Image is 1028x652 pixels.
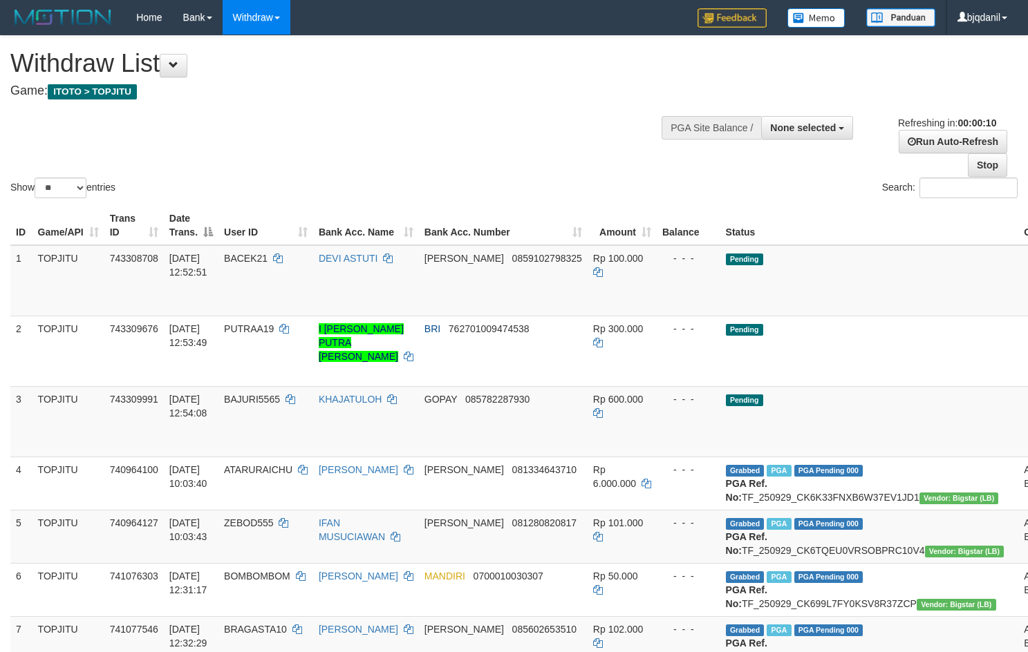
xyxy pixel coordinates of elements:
th: ID [10,206,32,245]
td: TOPJITU [32,245,104,316]
a: I [PERSON_NAME] PUTRA [PERSON_NAME] [319,323,404,362]
span: Rp 6.000.000 [593,464,636,489]
select: Showentries [35,178,86,198]
div: - - - [662,569,715,583]
span: ZEBOD555 [224,517,274,528]
a: [PERSON_NAME] [319,570,398,582]
th: Bank Acc. Name: activate to sort column ascending [313,206,419,245]
b: PGA Ref. No: [726,478,767,503]
span: Vendor URL: https://dashboard.q2checkout.com/secure [919,492,999,504]
span: [DATE] 12:54:08 [169,394,207,419]
td: 4 [10,457,32,510]
th: Bank Acc. Number: activate to sort column ascending [419,206,588,245]
span: Rp 102.000 [593,624,643,635]
span: Rp 300.000 [593,323,643,334]
div: - - - [662,622,715,636]
td: TF_250929_CK699L7FY0KSV8R37ZCP [720,563,1019,616]
span: BACEK21 [224,253,268,264]
img: MOTION_logo.png [10,7,115,28]
span: [PERSON_NAME] [424,464,504,475]
span: [DATE] 10:03:43 [169,517,207,542]
span: PGA Pending [794,465,863,477]
a: KHAJATULOH [319,394,382,405]
div: - - - [662,251,715,265]
span: Marked by bjqsamuel [767,571,791,583]
td: 2 [10,316,32,386]
button: None selected [761,116,853,140]
a: Run Auto-Refresh [899,130,1007,153]
span: Copy 081280820817 to clipboard [512,517,577,528]
td: TF_250929_CK6TQEU0VRSOBPRC10V4 [720,510,1019,563]
img: panduan.png [866,8,935,27]
th: Balance [657,206,720,245]
span: ATARURAICHU [224,464,292,475]
span: [DATE] 12:31:17 [169,570,207,595]
span: 740964127 [110,517,158,528]
label: Show entries [10,178,115,198]
span: Grabbed [726,624,765,636]
th: Date Trans.: activate to sort column descending [164,206,218,245]
span: [DATE] 10:03:40 [169,464,207,489]
td: TOPJITU [32,386,104,457]
div: - - - [662,463,715,477]
label: Search: [882,178,1018,198]
div: - - - [662,516,715,530]
span: BRI [424,323,440,334]
span: Pending [726,324,763,336]
span: Grabbed [726,518,765,530]
th: Game/API: activate to sort column ascending [32,206,104,245]
span: Rp 600.000 [593,394,643,405]
span: BAJURI5565 [224,394,280,405]
span: Marked by bjqwili [767,518,791,530]
h1: Withdraw List [10,50,671,77]
span: ITOTO > TOPJITU [48,84,137,99]
span: Copy 085602653510 to clipboard [512,624,577,635]
td: TF_250929_CK6K33FNXB6W37EV1JD1 [720,457,1019,510]
span: BOMBOMBOM [224,570,290,582]
td: TOPJITU [32,457,104,510]
td: 5 [10,510,32,563]
img: Button%20Memo.svg [787,8,845,28]
a: IFAN MUSUCIAWAN [319,517,385,542]
span: PGA Pending [794,571,863,583]
span: 743308708 [110,253,158,264]
span: Marked by bjqwili [767,465,791,477]
span: Vendor URL: https://dashboard.q2checkout.com/secure [917,599,996,611]
input: Search: [919,178,1018,198]
td: 1 [10,245,32,316]
span: Copy 085782287930 to clipboard [465,394,530,405]
span: Rp 101.000 [593,517,643,528]
span: Vendor URL: https://dashboard.q2checkout.com/secure [925,546,1004,557]
span: Rp 50.000 [593,570,638,582]
b: PGA Ref. No: [726,584,767,609]
span: Grabbed [726,465,765,477]
th: User ID: activate to sort column ascending [218,206,313,245]
span: Grabbed [726,571,765,583]
span: MANDIRI [424,570,465,582]
span: [PERSON_NAME] [424,624,504,635]
span: BRAGASTA10 [224,624,287,635]
td: 3 [10,386,32,457]
td: 6 [10,563,32,616]
th: Trans ID: activate to sort column ascending [104,206,164,245]
span: 741076303 [110,570,158,582]
span: Copy 081334643710 to clipboard [512,464,577,475]
span: PUTRAA19 [224,323,274,334]
a: [PERSON_NAME] [319,464,398,475]
span: Copy 762701009474538 to clipboard [449,323,530,334]
b: PGA Ref. No: [726,531,767,556]
span: Refreshing in: [898,117,996,128]
span: [PERSON_NAME] [424,253,504,264]
th: Status [720,206,1019,245]
th: Amount: activate to sort column ascending [588,206,657,245]
span: 743309676 [110,323,158,334]
span: 740964100 [110,464,158,475]
strong: 00:00:10 [957,117,996,128]
span: PGA Pending [794,518,863,530]
span: 743309991 [110,394,158,405]
a: Stop [968,153,1007,177]
span: [PERSON_NAME] [424,517,504,528]
div: PGA Site Balance / [662,116,761,140]
span: GOPAY [424,394,457,405]
span: Copy 0859102798325 to clipboard [512,253,582,264]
